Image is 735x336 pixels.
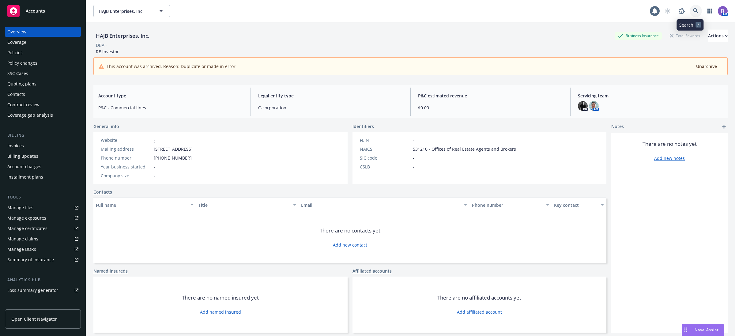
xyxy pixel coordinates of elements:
[7,213,46,223] div: Manage exposures
[5,89,81,99] a: Contacts
[469,198,552,212] button: Phone number
[682,324,724,336] button: Nova Assist
[26,9,45,13] span: Accounts
[7,151,38,161] div: Billing updates
[258,104,403,111] span: C-corporation
[457,309,502,315] a: Add affiliated account
[718,6,728,16] img: photo
[578,92,723,99] span: Servicing team
[101,155,151,161] div: Phone number
[676,5,688,17] a: Report a Bug
[5,162,81,172] a: Account charges
[643,140,697,148] span: There are no notes yet
[101,164,151,170] div: Year business started
[198,202,289,208] div: Title
[299,198,469,212] button: Email
[200,309,241,315] a: Add named insured
[96,202,187,208] div: Full name
[654,155,685,161] a: Add new notes
[96,49,119,55] span: RE Investor
[720,123,728,130] a: add
[101,172,151,179] div: Company size
[352,268,392,274] a: Affiliated accounts
[93,268,128,274] a: Named insureds
[360,155,410,161] div: SIC code
[258,92,403,99] span: Legal entity type
[93,189,112,195] a: Contacts
[7,100,40,110] div: Contract review
[5,79,81,89] a: Quoting plans
[154,164,155,170] span: -
[7,37,26,47] div: Coverage
[7,69,28,78] div: SSC Cases
[418,104,563,111] span: $0.00
[413,146,516,152] span: 531210 - Offices of Real Estate Agents and Brokers
[5,213,81,223] a: Manage exposures
[101,137,151,143] div: Website
[690,5,702,17] a: Search
[360,146,410,152] div: NAICS
[360,137,410,143] div: FEIN
[98,104,243,111] span: P&C - Commercial lines
[5,27,81,37] a: Overview
[5,277,81,283] div: Analytics hub
[5,203,81,213] a: Manage files
[7,27,26,37] div: Overview
[7,58,37,68] div: Policy changes
[5,37,81,47] a: Coverage
[5,194,81,200] div: Tools
[5,100,81,110] a: Contract review
[695,327,719,332] span: Nova Assist
[5,224,81,233] a: Manage certificates
[708,30,728,42] button: Actions
[93,5,170,17] button: HAJB Enterprises, Inc.
[93,32,152,40] div: HAJB Enterprises, Inc.
[7,172,43,182] div: Installment plans
[7,162,41,172] div: Account charges
[7,141,24,151] div: Invoices
[7,255,54,265] div: Summary of insurance
[437,294,521,301] span: There are no affiliated accounts yet
[333,242,367,248] a: Add new contact
[7,234,38,244] div: Manage claims
[154,137,155,143] a: -
[552,198,606,212] button: Key contact
[667,32,703,40] div: Total Rewards
[5,244,81,254] a: Manage BORs
[7,48,23,58] div: Policies
[101,146,151,152] div: Mailing address
[5,141,81,151] a: Invoices
[5,58,81,68] a: Policy changes
[5,255,81,265] a: Summary of insurance
[413,137,414,143] span: -
[182,294,259,301] span: There are no named insured yet
[360,164,410,170] div: CSLB
[615,32,662,40] div: Business Insurance
[7,110,53,120] div: Coverage gap analysis
[578,101,588,111] img: photo
[7,203,33,213] div: Manage files
[7,244,36,254] div: Manage BORs
[11,316,57,322] span: Open Client Navigator
[5,151,81,161] a: Billing updates
[320,227,380,234] span: There are no contacts yet
[196,198,299,212] button: Title
[107,63,236,70] span: This account was archived. Reason: Duplicate or made in error
[554,202,597,208] div: Key contact
[413,155,414,161] span: -
[611,123,624,130] span: Notes
[99,8,152,14] span: HAJB Enterprises, Inc.
[96,42,107,48] div: DBA: -
[154,172,155,179] span: -
[5,110,81,120] a: Coverage gap analysis
[5,69,81,78] a: SSC Cases
[7,79,36,89] div: Quoting plans
[413,164,414,170] span: -
[154,146,193,152] span: [STREET_ADDRESS]
[301,202,460,208] div: Email
[5,48,81,58] a: Policies
[93,198,196,212] button: Full name
[696,63,717,69] span: Unarchive
[695,62,718,70] button: Unarchive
